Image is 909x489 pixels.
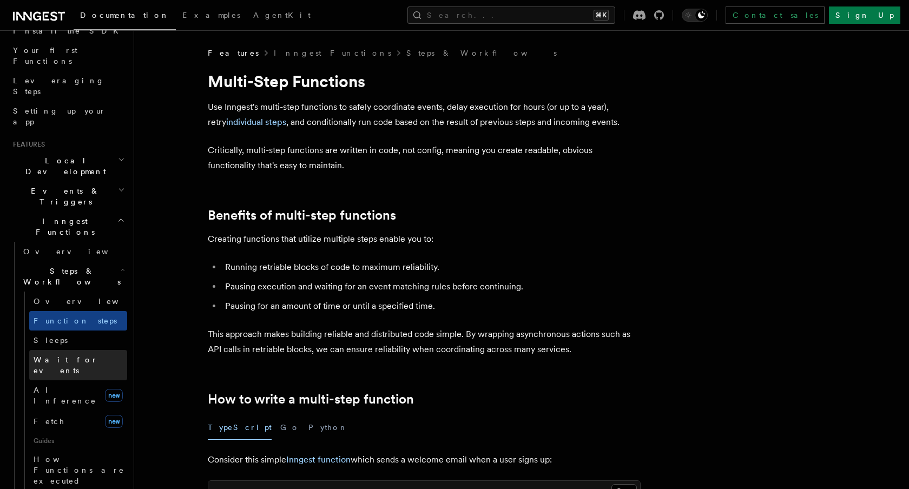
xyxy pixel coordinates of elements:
[9,181,127,212] button: Events & Triggers
[29,380,127,411] a: AI Inferencenew
[208,327,641,357] p: This approach makes building reliable and distributed code simple. By wrapping asynchronous actio...
[74,3,176,30] a: Documentation
[208,232,641,247] p: Creating functions that utilize multiple steps enable you to:
[308,415,348,440] button: Python
[9,216,117,237] span: Inngest Functions
[280,415,300,440] button: Go
[9,151,127,181] button: Local Development
[9,71,127,101] a: Leveraging Steps
[80,11,169,19] span: Documentation
[34,355,98,375] span: Wait for events
[208,143,641,173] p: Critically, multi-step functions are written in code, not config, meaning you create readable, ob...
[208,392,414,407] a: How to write a multi-step function
[19,261,127,292] button: Steps & Workflows
[208,208,396,223] a: Benefits of multi-step functions
[23,247,135,256] span: Overview
[13,107,106,126] span: Setting up your app
[9,101,127,131] a: Setting up your app
[208,48,259,58] span: Features
[222,279,641,294] li: Pausing execution and waiting for an event matching rules before continuing.
[19,242,127,261] a: Overview
[9,140,45,149] span: Features
[105,389,123,402] span: new
[682,9,708,22] button: Toggle dark mode
[13,76,104,96] span: Leveraging Steps
[9,41,127,71] a: Your first Functions
[208,100,641,130] p: Use Inngest's multi-step functions to safely coordinate events, delay execution for hours (or up ...
[9,21,127,41] a: Install the SDK
[34,386,96,405] span: AI Inference
[726,6,825,24] a: Contact sales
[13,46,77,65] span: Your first Functions
[9,186,118,207] span: Events & Triggers
[247,3,317,29] a: AgentKit
[274,48,391,58] a: Inngest Functions
[406,48,557,58] a: Steps & Workflows
[34,417,65,426] span: Fetch
[829,6,900,24] a: Sign Up
[29,292,127,311] a: Overview
[286,454,351,465] a: Inngest function
[222,260,641,275] li: Running retriable blocks of code to maximum reliability.
[253,11,311,19] span: AgentKit
[29,331,127,350] a: Sleeps
[29,311,127,331] a: Function steps
[34,297,145,306] span: Overview
[29,411,127,432] a: Fetchnew
[594,10,609,21] kbd: ⌘K
[105,415,123,428] span: new
[226,117,286,127] a: individual steps
[9,155,118,177] span: Local Development
[208,452,641,467] p: Consider this simple which sends a welcome email when a user signs up:
[29,350,127,380] a: Wait for events
[9,212,127,242] button: Inngest Functions
[13,27,125,35] span: Install the SDK
[182,11,240,19] span: Examples
[208,71,641,91] h1: Multi-Step Functions
[34,336,68,345] span: Sleeps
[208,415,272,440] button: TypeScript
[29,432,127,450] span: Guides
[19,266,121,287] span: Steps & Workflows
[34,316,117,325] span: Function steps
[407,6,615,24] button: Search...⌘K
[176,3,247,29] a: Examples
[34,455,124,485] span: How Functions are executed
[222,299,641,314] li: Pausing for an amount of time or until a specified time.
